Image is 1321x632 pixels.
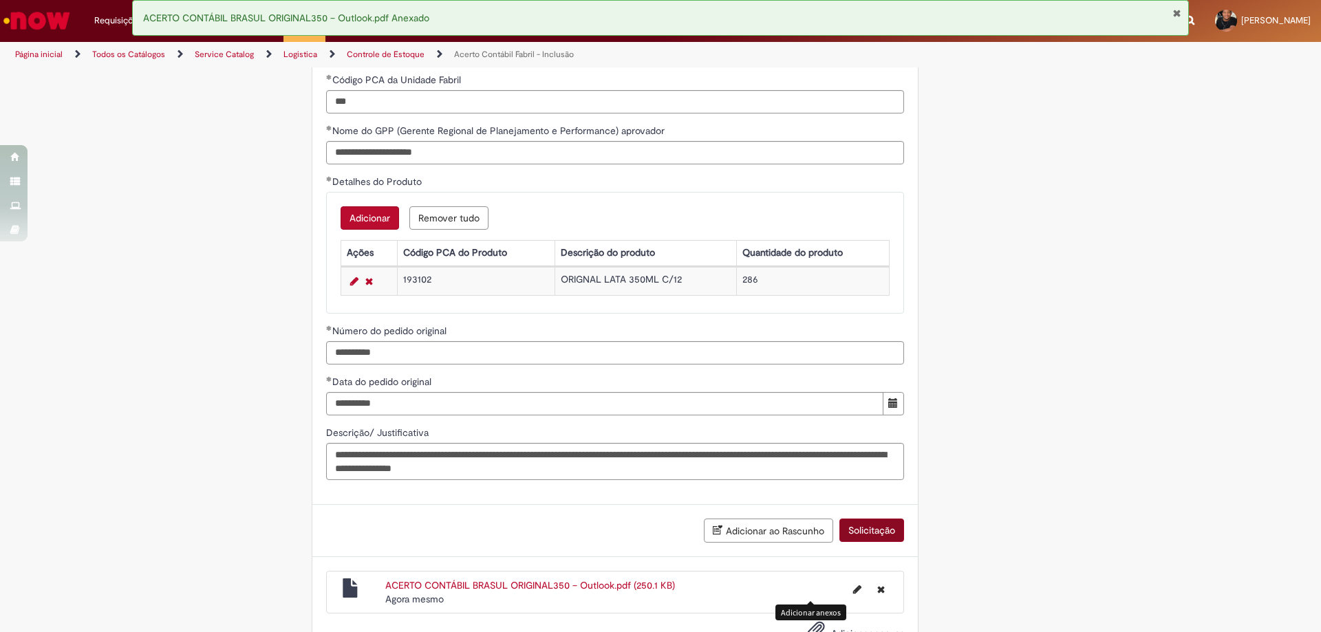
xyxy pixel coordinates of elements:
[326,341,904,364] input: Número do pedido original
[341,240,397,265] th: Ações
[869,578,893,600] button: Excluir ACERTO CONTÁBIL BRASUL ORIGINAL350 – Outlook.pdf
[15,49,63,60] a: Página inicial
[326,426,431,439] span: Descrição/ Justificativa
[845,578,870,600] button: Editar nome de arquivo ACERTO CONTÁBIL BRASUL ORIGINAL350 – Outlook.pdf
[362,273,376,290] a: Remover linha 1
[385,579,675,591] a: ACERTO CONTÁBIL BRASUL ORIGINAL350 – Outlook.pdf (250.1 KB)
[1241,14,1311,26] span: [PERSON_NAME]
[326,325,332,331] span: Obrigatório Preenchido
[143,12,429,24] span: ACERTO CONTÁBIL BRASUL ORIGINAL350 – Outlook.pdf Anexado
[454,49,574,60] a: Acerto Contábil Fabril - Inclusão
[736,267,889,295] td: 286
[326,125,332,131] span: Obrigatório Preenchido
[409,206,488,230] button: Remove all rows for Detalhes do Produto
[326,392,883,415] input: Data do pedido original 23 September 2025 Tuesday
[775,604,846,620] div: Adicionar anexos
[704,519,833,543] button: Adicionar ao Rascunho
[283,49,317,60] a: Logistica
[397,240,555,265] th: Código PCA do Produto
[195,49,254,60] a: Service Catalog
[332,175,425,188] span: Detalhes do Produto
[397,267,555,295] td: 193102
[341,206,399,230] button: Add a row for Detalhes do Produto
[326,90,904,113] input: Código PCA da Unidade Fabril
[332,375,434,388] span: Data do pedido original
[883,392,904,415] button: Mostrar calendário para Data do pedido original
[736,240,889,265] th: Quantidade do produto
[326,176,332,182] span: Obrigatório Preenchido
[555,267,736,295] td: ORIGNAL LATA 350ML C/12
[385,593,444,605] time: 30/09/2025 14:51:58
[326,74,332,80] span: Obrigatório Preenchido
[839,519,904,542] button: Solicitação
[10,42,870,67] ul: Trilhas de página
[555,240,736,265] th: Descrição do produto
[92,49,165,60] a: Todos os Catálogos
[94,14,142,28] span: Requisições
[326,376,332,382] span: Obrigatório Preenchido
[332,74,464,86] span: Código PCA da Unidade Fabril
[332,325,449,337] span: Número do pedido original
[1172,8,1181,19] button: Fechar Notificação
[1,7,72,34] img: ServiceNow
[332,124,667,137] span: Nome do GPP (Gerente Regional de Planejamento e Performance) aprovador
[385,593,444,605] span: Agora mesmo
[347,49,425,60] a: Controle de Estoque
[326,141,904,164] input: Nome do GPP (Gerente Regional de Planejamento e Performance) aprovador
[347,273,362,290] a: Editar Linha 1
[326,443,904,480] textarea: Descrição/ Justificativa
